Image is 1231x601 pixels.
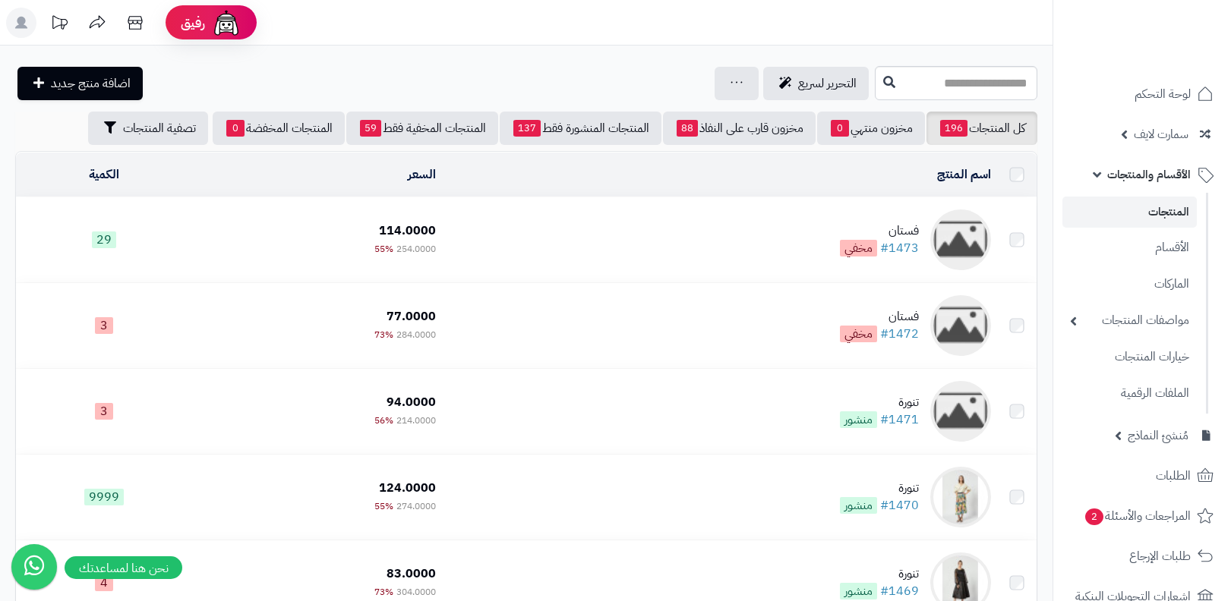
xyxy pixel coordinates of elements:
span: 284.0000 [396,328,436,341]
span: مخفي [840,240,877,256]
span: 88 [677,120,698,137]
a: خيارات المنتجات [1062,341,1197,373]
span: لوحة التحكم [1135,83,1191,105]
span: 114.0000 [379,222,436,240]
a: #1469 [880,582,919,600]
span: 59 [360,120,381,137]
a: المنتجات المنشورة فقط137 [500,112,661,145]
div: فستان [840,222,919,240]
a: كل المنتجات196 [926,112,1037,145]
a: المنتجات المخفضة0 [213,112,345,145]
a: الطلبات [1062,458,1222,494]
span: 94.0000 [387,393,436,411]
span: 4 [95,574,113,591]
a: الأقسام [1062,231,1197,264]
span: مُنشئ النماذج [1128,425,1188,446]
span: 196 [940,120,967,137]
span: منشور [840,583,877,599]
span: 137 [513,120,541,137]
span: 77.0000 [387,307,436,326]
a: اضافة منتج جديد [17,67,143,100]
span: 3 [95,403,113,420]
span: الأقسام والمنتجات [1107,164,1191,185]
img: تنورة [930,467,991,527]
a: #1471 [880,411,919,429]
a: المراجعات والأسئلة2 [1062,498,1222,534]
div: تنورة [840,394,919,411]
a: السعر [408,165,436,184]
a: مخزون منتهي0 [817,112,925,145]
span: سمارت لايف [1134,124,1188,145]
div: تنورة [840,480,919,497]
a: الملفات الرقمية [1062,377,1197,410]
span: 3 [95,317,113,334]
a: الماركات [1062,268,1197,300]
a: #1470 [880,496,919,514]
span: 2 [1085,508,1103,525]
span: 73% [374,328,393,341]
a: مواصفات المنتجات [1062,304,1197,337]
a: التحرير لسريع [763,67,869,100]
a: الكمية [89,165,119,184]
a: طلبات الإرجاع [1062,538,1222,574]
span: 274.0000 [396,499,436,513]
span: المراجعات والأسئلة [1084,505,1191,527]
span: 83.0000 [387,565,436,583]
span: 214.0000 [396,414,436,427]
span: 0 [226,120,245,137]
img: تنورة [930,381,991,442]
div: فستان [840,308,919,326]
a: #1473 [880,239,919,257]
a: المنتجات [1062,197,1197,228]
span: تصفية المنتجات [123,119,196,137]
span: التحرير لسريع [798,74,857,93]
div: تنورة [840,565,919,583]
span: 0 [831,120,849,137]
span: 254.0000 [396,242,436,256]
img: logo-2.png [1128,42,1217,74]
span: 73% [374,585,393,599]
span: مخفي [840,326,877,342]
img: فستان [930,209,991,270]
span: 56% [374,414,393,427]
button: تصفية المنتجات [88,112,208,145]
span: 9999 [84,489,124,505]
span: رفيق [181,14,205,32]
a: المنتجات المخفية فقط59 [346,112,498,145]
span: 29 [92,231,116,248]
span: طلبات الإرجاع [1129,546,1191,567]
img: فستان [930,295,991,356]
span: 55% [374,499,393,513]
span: منشور [840,497,877,514]
span: الطلبات [1156,465,1191,486]
a: #1472 [880,325,919,343]
a: مخزون قارب على النفاذ88 [663,112,816,145]
a: اسم المنتج [937,165,991,184]
img: ai-face.png [211,8,241,38]
span: 55% [374,242,393,256]
a: تحديثات المنصة [40,8,78,42]
span: 304.0000 [396,585,436,599]
span: 124.0000 [379,479,436,497]
span: اضافة منتج جديد [51,74,131,93]
a: لوحة التحكم [1062,76,1222,112]
span: منشور [840,411,877,428]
